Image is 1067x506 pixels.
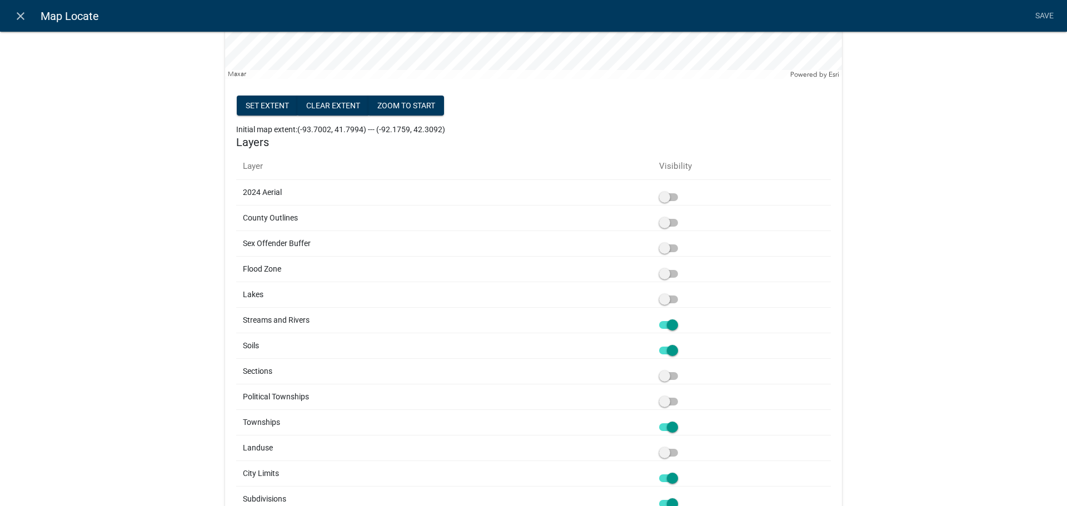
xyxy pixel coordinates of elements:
[236,409,652,435] td: Townships
[297,96,369,116] button: Clear extent
[236,124,831,136] div: Initial map extent:
[236,460,652,486] td: City Limits
[1030,6,1058,27] a: Save
[236,231,652,256] td: Sex Offender Buffer
[787,70,842,79] div: Powered by
[14,9,27,23] i: close
[236,358,652,384] td: Sections
[829,71,839,78] a: Esri
[236,435,652,460] td: Landuse
[236,205,652,231] td: County Outlines
[236,179,652,205] td: 2024 Aerial
[41,5,99,27] span: Map Locate
[236,153,652,179] th: Layer
[237,96,444,118] div: Map extent controls
[368,96,444,116] button: zoom to start
[236,282,652,307] td: Lakes
[297,125,445,134] span: (-93.7002, 41.7994) --- (-92.1759, 42.3092)
[236,333,652,358] td: Soils
[652,153,831,179] th: Visibility
[236,307,652,333] td: Streams and Rivers
[236,136,831,149] h5: Layers
[236,256,652,282] td: Flood Zone
[236,384,652,409] td: Political Townships
[237,96,298,116] button: Set extent
[225,70,787,79] div: Maxar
